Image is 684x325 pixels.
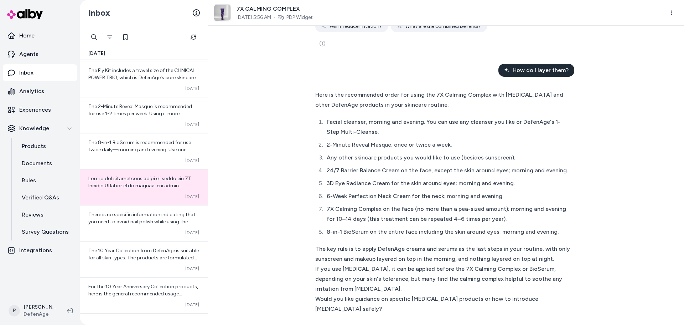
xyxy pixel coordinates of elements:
[80,169,208,205] a: Lore ip dol sitametcons adipi eli seddo eiu 7T Incidid Utlabor etdo magnaal eni admin VeniaMqu no...
[185,194,199,199] span: [DATE]
[15,155,77,172] a: Documents
[327,227,570,237] div: 8-in-1 BioSerum on the entire face including the skin around eyes; morning and evening.
[80,205,208,241] a: There is no specific information indicating that you need to avoid nail polish while using the 36...
[19,87,44,96] p: Analytics
[315,294,570,314] div: Would you like guidance on specific [MEDICAL_DATA] products or how to introduce [MEDICAL_DATA] sa...
[22,142,46,151] p: Products
[22,193,59,202] p: Verified Q&As
[80,241,208,277] a: The 10 Year Collection from DefenAge is suitable for all skin types. The products are formulated ...
[24,311,56,318] span: DefenAge
[19,106,51,114] p: Experiences
[186,30,201,44] button: Refresh
[4,299,61,322] button: P[PERSON_NAME]DefenAge
[9,305,20,316] span: P
[80,61,208,97] a: The Fly Kit includes a travel size of the CLINICAL POWER TRIO, which is DefenAge's core skincare ...
[327,178,570,188] div: 3D Eye Radiance Cream for the skin around eyes; morning and evening.
[15,172,77,189] a: Rules
[237,14,271,21] span: [DATE] 5:56 AM
[15,138,77,155] a: Products
[22,159,52,168] p: Documents
[88,139,196,203] span: The 8-in-1 BioSerum is recommended for use twice daily—morning and evening. Use one pump on your ...
[88,7,110,18] h2: Inbox
[3,83,77,100] a: Analytics
[103,30,117,44] button: Filter
[88,212,198,303] span: There is no specific information indicating that you need to avoid nail polish while using the 36...
[185,158,199,163] span: [DATE]
[7,9,43,19] img: alby Logo
[19,50,38,59] p: Agents
[330,23,382,30] span: Will it reduce irritation?
[327,166,570,176] div: 24/7 Barrier Balance Cream on the face, except the skin around eyes; morning and evening.
[3,64,77,81] a: Inbox
[19,124,49,133] p: Knowledge
[88,103,195,145] span: The 2-Minute Reveal Masque is recommended for use 1-2 times per week. Using it more frequently th...
[88,50,105,57] span: [DATE]
[315,90,570,110] div: Here is the recommended order for using the 7X Calming Complex with [MEDICAL_DATA] and other Defe...
[88,67,199,152] span: The Fly Kit includes a travel size of the CLINICAL POWER TRIO, which is DefenAge's core skincare ...
[237,5,313,13] span: 7X CALMING COMPLEX
[327,117,570,137] div: Facial cleanser, morning and evening. You can use any cleanser you like or DefenAge's 1-Step Mult...
[185,230,199,235] span: [DATE]
[3,27,77,44] a: Home
[315,244,570,264] div: The key rule is to apply DefenAge creams and serums as the last steps in your routine, with only ...
[19,68,33,77] p: Inbox
[80,277,208,313] a: For the 10 Year Anniversary Collection products, here is the general recommended usage frequency:...
[214,5,230,21] img: 7x-calming-complex-460.jpg
[286,14,313,21] a: PDP Widget
[274,14,275,21] span: ·
[3,101,77,118] a: Experiences
[3,120,77,137] button: Knowledge
[3,242,77,259] a: Integrations
[185,122,199,127] span: [DATE]
[22,176,36,185] p: Rules
[315,36,330,51] button: See more
[327,204,570,224] div: 7X Calming Complex on the face (no more than a pea-sized amount); morning and evening for 10–14 d...
[22,228,69,236] p: Survey Questions
[185,86,199,91] span: [DATE]
[327,153,570,163] div: Any other skincare products you would like to use (besides sunscreen).
[24,304,56,311] p: [PERSON_NAME]
[19,246,52,255] p: Integrations
[185,266,199,271] span: [DATE]
[22,210,43,219] p: Reviews
[513,66,569,75] span: How do I layer them?
[3,46,77,63] a: Agents
[80,133,208,169] a: The 8-in-1 BioSerum is recommended for use twice daily—morning and evening. Use one pump on your ...
[80,97,208,133] a: The 2-Minute Reveal Masque is recommended for use 1-2 times per week. Using it more frequently th...
[15,206,77,223] a: Reviews
[15,223,77,240] a: Survey Questions
[327,140,570,150] div: 2-Minute Reveal Masque, once or twice a week.
[327,191,570,201] div: 6-Week Perfection Neck Cream for the neck; morning and evening.
[15,189,77,206] a: Verified Q&As
[185,302,199,308] span: [DATE]
[405,23,481,30] span: What are the combined benefits?
[315,264,570,294] div: If you use [MEDICAL_DATA], it can be applied before the 7X Calming Complex or BioSerum, depending...
[19,31,35,40] p: Home
[88,248,199,325] span: The 10 Year Collection from DefenAge is suitable for all skin types. The products are formulated ...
